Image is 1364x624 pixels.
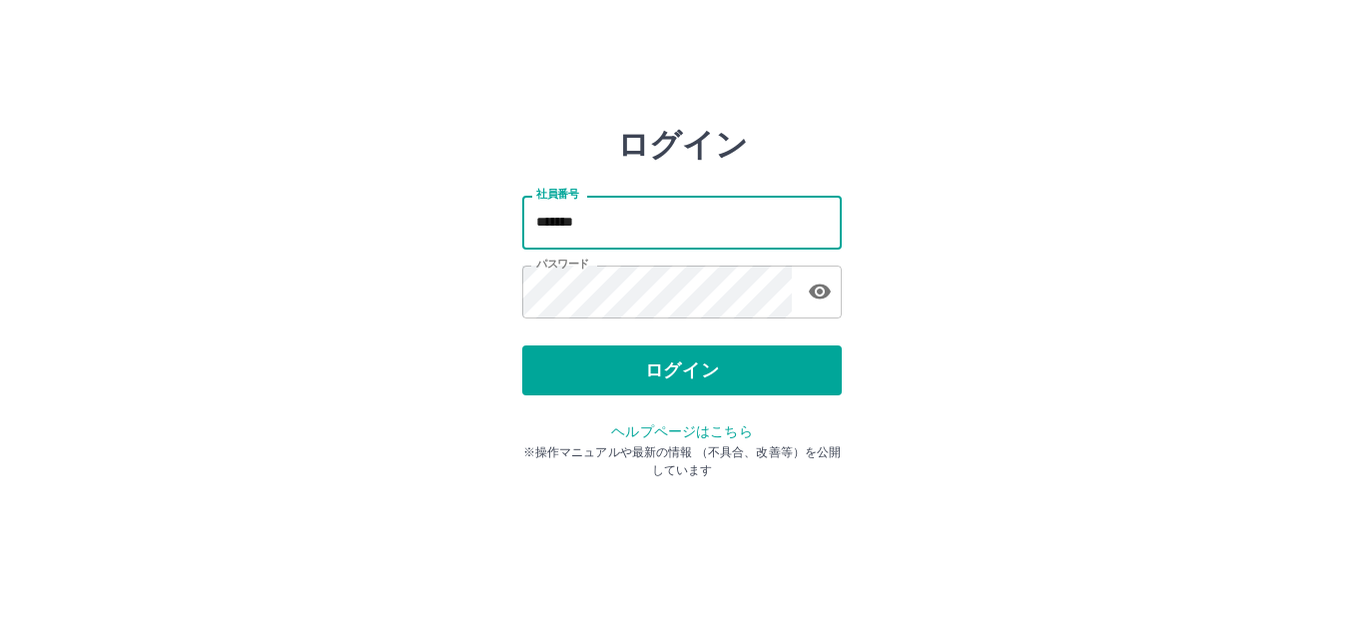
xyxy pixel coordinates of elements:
a: ヘルプページはこちら [611,423,752,439]
h2: ログイン [617,126,748,164]
label: パスワード [536,257,589,272]
label: 社員番号 [536,187,578,202]
p: ※操作マニュアルや最新の情報 （不具合、改善等）を公開しています [522,443,842,479]
button: ログイン [522,345,842,395]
